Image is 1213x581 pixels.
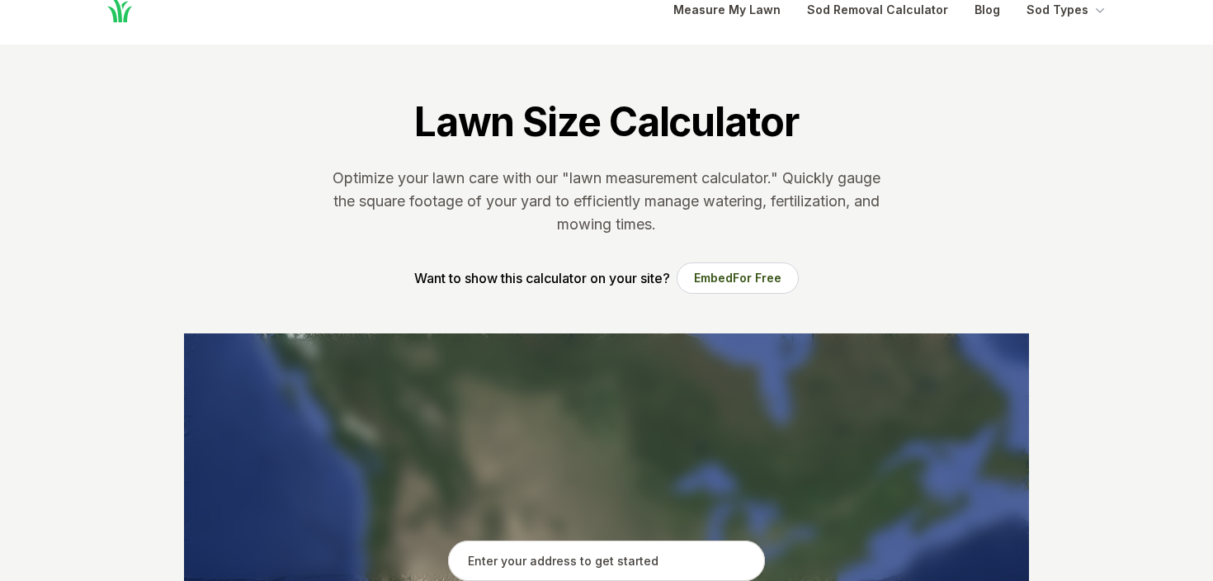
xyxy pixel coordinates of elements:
p: Want to show this calculator on your site? [414,268,670,288]
button: EmbedFor Free [677,262,799,294]
h1: Lawn Size Calculator [414,97,799,147]
span: For Free [733,271,781,285]
p: Optimize your lawn care with our "lawn measurement calculator." Quickly gauge the square footage ... [329,167,884,236]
